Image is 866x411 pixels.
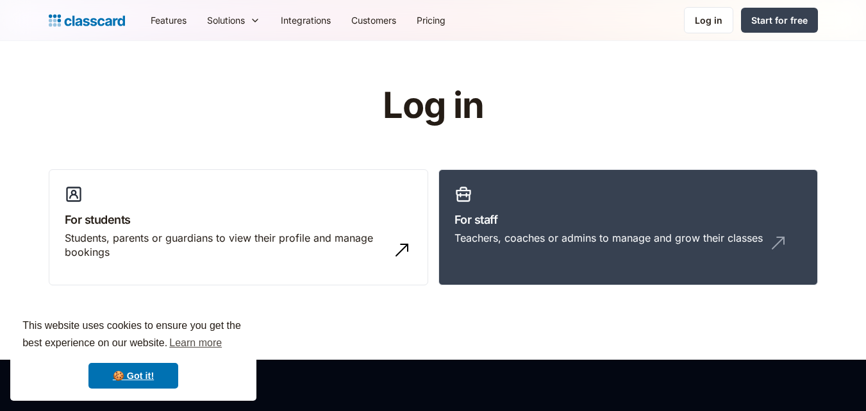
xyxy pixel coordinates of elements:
div: Teachers, coaches or admins to manage and grow their classes [454,231,763,245]
div: Start for free [751,13,808,27]
a: Logo [49,12,125,29]
a: Features [140,6,197,35]
div: Solutions [197,6,271,35]
a: learn more about cookies [167,333,224,353]
div: Solutions [207,13,245,27]
h3: For students [65,211,412,228]
a: Integrations [271,6,341,35]
h3: For staff [454,211,802,228]
div: Students, parents or guardians to view their profile and manage bookings [65,231,387,260]
a: For studentsStudents, parents or guardians to view their profile and manage bookings [49,169,428,286]
a: For staffTeachers, coaches or admins to manage and grow their classes [438,169,818,286]
div: cookieconsent [10,306,256,401]
a: Pricing [406,6,456,35]
div: Log in [695,13,722,27]
a: Start for free [741,8,818,33]
a: Log in [684,7,733,33]
a: Customers [341,6,406,35]
h1: Log in [229,86,637,126]
span: This website uses cookies to ensure you get the best experience on our website. [22,318,244,353]
a: dismiss cookie message [88,363,178,389]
